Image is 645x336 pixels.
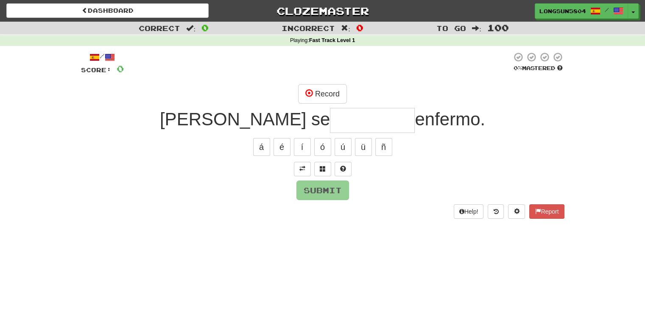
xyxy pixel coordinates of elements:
button: Record [298,84,347,104]
button: Round history (alt+y) [488,204,504,219]
a: Dashboard [6,3,209,18]
div: / [81,52,124,62]
span: 0 [117,63,124,74]
a: Clozemaster [221,3,424,18]
span: LongSun5804 [539,7,586,15]
a: LongSun5804 / [535,3,628,19]
button: Single letter hint - you only get 1 per sentence and score half the points! alt+h [335,162,352,176]
button: Help! [454,204,484,219]
button: Toggle translation (alt+t) [294,162,311,176]
span: 0 [201,23,209,33]
span: 0 [356,23,363,33]
span: 0 % [514,65,522,71]
span: Score: [81,66,112,73]
span: enfermo. [415,109,485,129]
span: 100 [487,23,509,33]
span: : [472,25,481,32]
button: ñ [375,138,392,156]
span: To go [436,24,466,32]
button: ó [314,138,331,156]
button: Report [529,204,564,219]
button: á [253,138,270,156]
button: ú [335,138,352,156]
div: Mastered [512,65,564,72]
button: ü [355,138,372,156]
span: Incorrect [282,24,335,32]
button: Switch sentence to multiple choice alt+p [314,162,331,176]
button: é [274,138,290,156]
button: Submit [296,181,349,200]
span: : [341,25,350,32]
span: / [605,7,609,13]
span: : [186,25,195,32]
span: [PERSON_NAME] se [160,109,330,129]
strong: Fast Track Level 1 [309,37,355,43]
button: í [294,138,311,156]
span: Correct [139,24,180,32]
